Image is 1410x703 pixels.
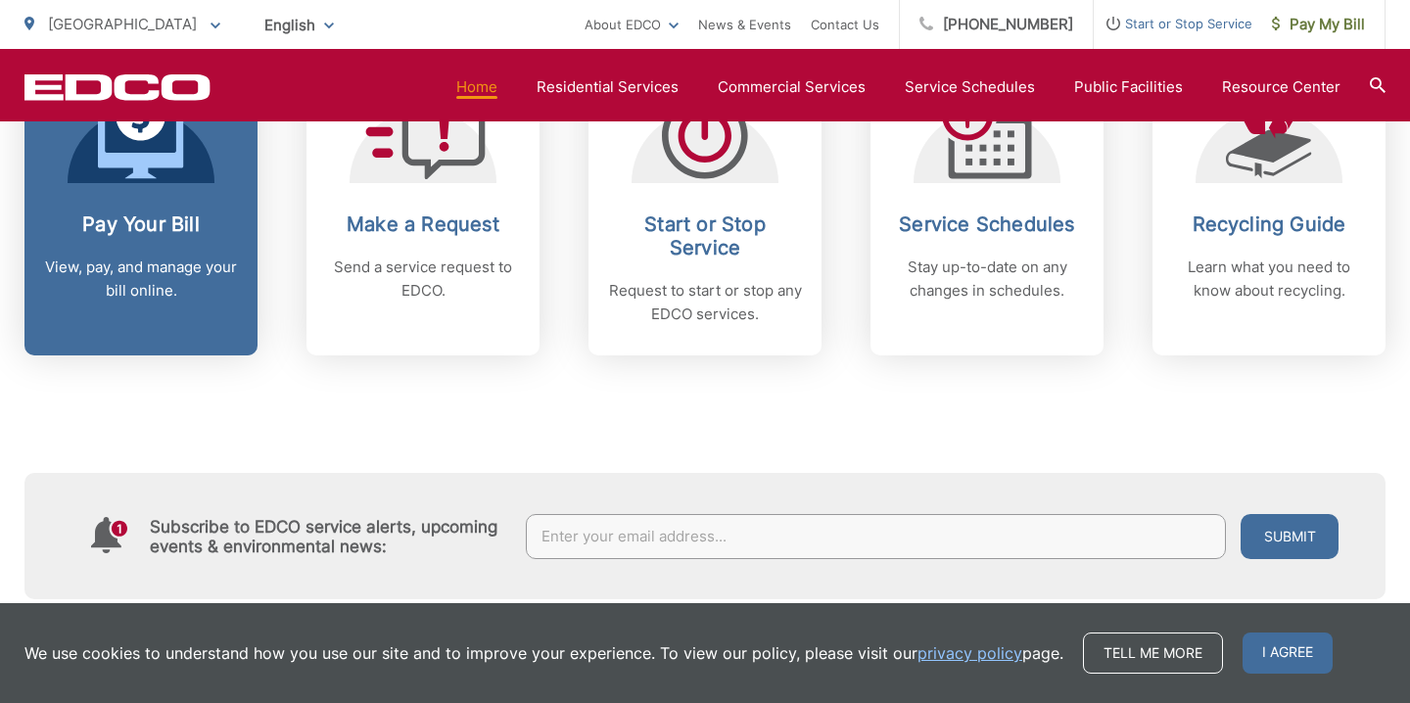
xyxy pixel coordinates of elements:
span: I agree [1243,633,1333,674]
a: Service Schedules [905,75,1035,99]
span: Pay My Bill [1272,13,1365,36]
h2: Make a Request [326,212,520,236]
a: Commercial Services [718,75,866,99]
h2: Start or Stop Service [608,212,802,259]
a: Service Schedules Stay up-to-date on any changes in schedules. [870,56,1104,355]
a: Contact Us [811,13,879,36]
input: Enter your email address... [526,514,1227,559]
a: About EDCO [585,13,679,36]
p: Send a service request to EDCO. [326,256,520,303]
h4: Subscribe to EDCO service alerts, upcoming events & environmental news: [150,517,506,556]
a: Home [456,75,497,99]
h2: Pay Your Bill [44,212,238,236]
button: Submit [1241,514,1339,559]
a: privacy policy [917,641,1022,665]
h2: Recycling Guide [1172,212,1366,236]
p: View, pay, and manage your bill online. [44,256,238,303]
a: EDCD logo. Return to the homepage. [24,73,211,101]
a: News & Events [698,13,791,36]
a: Residential Services [537,75,679,99]
a: Make a Request Send a service request to EDCO. [306,56,540,355]
a: Public Facilities [1074,75,1183,99]
p: Stay up-to-date on any changes in schedules. [890,256,1084,303]
p: Learn what you need to know about recycling. [1172,256,1366,303]
span: English [250,8,349,42]
a: Pay Your Bill View, pay, and manage your bill online. [24,56,258,355]
a: Resource Center [1222,75,1340,99]
p: Request to start or stop any EDCO services. [608,279,802,326]
h2: Service Schedules [890,212,1084,236]
a: Tell me more [1083,633,1223,674]
a: Recycling Guide Learn what you need to know about recycling. [1152,56,1386,355]
span: [GEOGRAPHIC_DATA] [48,15,197,33]
p: We use cookies to understand how you use our site and to improve your experience. To view our pol... [24,641,1063,665]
